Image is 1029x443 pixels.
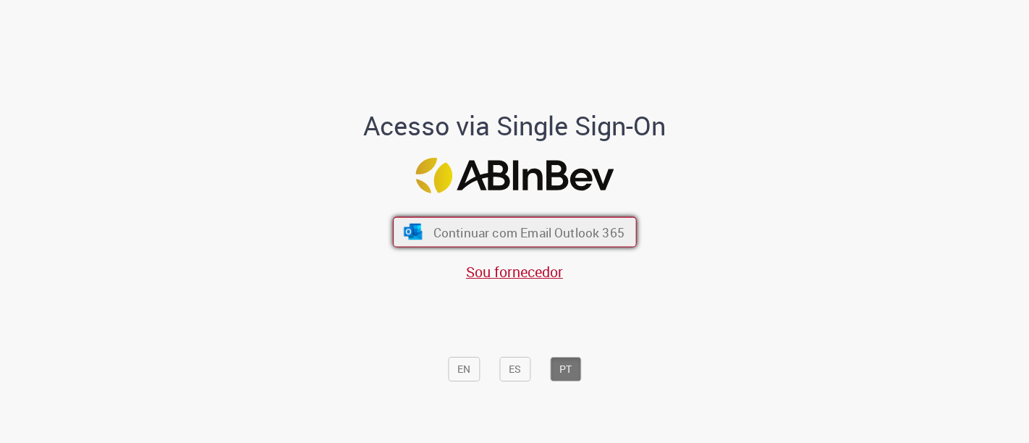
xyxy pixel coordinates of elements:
img: Logo ABInBev [415,158,614,193]
img: ícone Azure/Microsoft 360 [402,224,423,240]
button: ES [499,357,530,381]
h1: Acesso via Single Sign-On [314,111,716,140]
span: Continuar com Email Outlook 365 [433,224,624,240]
button: EN [448,357,480,381]
button: ícone Azure/Microsoft 360 Continuar com Email Outlook 365 [393,217,637,248]
button: PT [550,357,581,381]
a: Sou fornecedor [466,262,563,282]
